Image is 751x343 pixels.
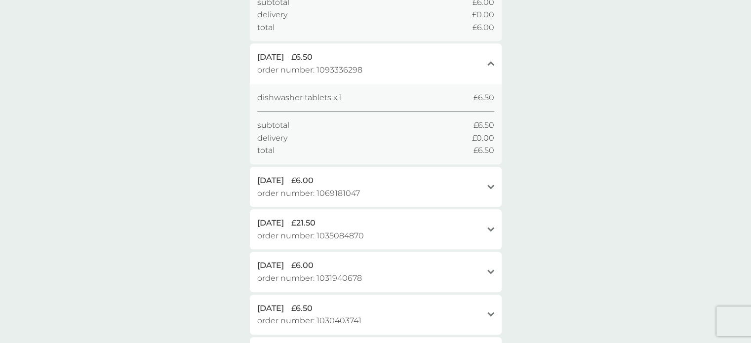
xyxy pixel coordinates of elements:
[257,132,287,145] span: delivery
[257,21,275,34] span: total
[473,21,494,34] span: £6.00
[291,217,316,229] span: £21.50
[257,64,362,76] span: order number: 1093336298
[257,8,287,21] span: delivery
[257,91,342,104] span: dishwasher tablets x 1
[472,132,494,145] span: £0.00
[257,314,361,327] span: order number: 1030403741
[291,174,314,187] span: £6.00
[257,217,284,229] span: [DATE]
[472,8,494,21] span: £0.00
[257,144,275,157] span: total
[257,51,284,64] span: [DATE]
[257,272,362,285] span: order number: 1031940678
[257,302,284,315] span: [DATE]
[474,119,494,132] span: £6.50
[257,187,360,200] span: order number: 1069181047
[257,229,364,242] span: order number: 1035084870
[291,51,313,64] span: £6.50
[257,259,284,272] span: [DATE]
[474,91,494,104] span: £6.50
[291,259,314,272] span: £6.00
[257,174,284,187] span: [DATE]
[257,119,289,132] span: subtotal
[474,144,494,157] span: £6.50
[291,302,313,315] span: £6.50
